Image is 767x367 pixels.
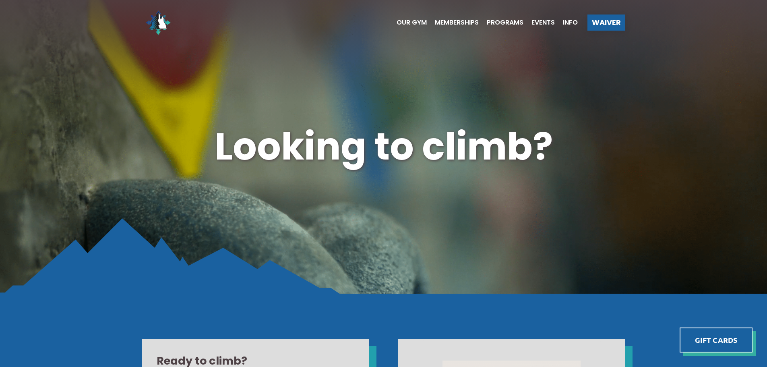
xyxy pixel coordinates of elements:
[435,19,479,26] span: Memberships
[592,19,621,26] span: Waiver
[563,19,578,26] span: Info
[487,19,523,26] span: Programs
[587,15,625,31] a: Waiver
[142,6,174,39] img: North Wall Logo
[142,120,625,173] h1: Looking to climb?
[555,19,578,26] a: Info
[397,19,427,26] span: Our Gym
[389,19,427,26] a: Our Gym
[479,19,523,26] a: Programs
[523,19,555,26] a: Events
[531,19,555,26] span: Events
[427,19,479,26] a: Memberships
